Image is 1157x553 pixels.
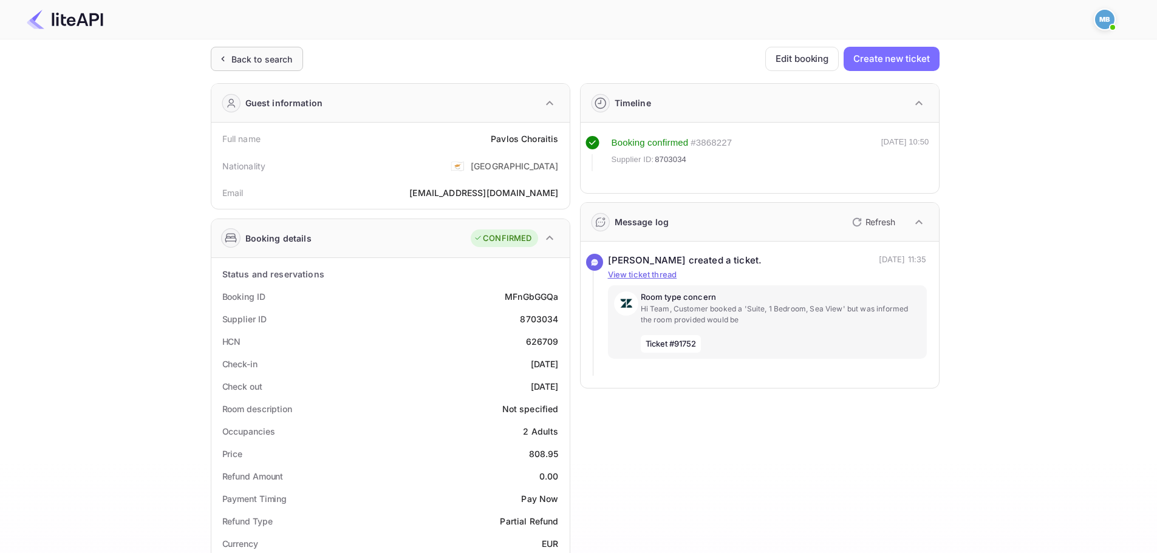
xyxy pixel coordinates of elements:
[765,47,839,71] button: Edit booking
[844,47,939,71] button: Create new ticket
[531,358,559,370] div: [DATE]
[641,304,921,325] p: Hi Team, Customer booked a 'Suite, 1 Bedroom, Sea View' but was informed the room provided would be
[222,380,262,393] div: Check out
[222,290,265,303] div: Booking ID
[539,470,559,483] div: 0.00
[222,425,275,438] div: Occupancies
[222,492,287,505] div: Payment Timing
[245,232,312,245] div: Booking details
[879,254,927,268] p: [DATE] 11:35
[612,154,654,166] span: Supplier ID:
[614,291,638,316] img: AwvSTEc2VUhQAAAAAElFTkSuQmCC
[222,402,292,415] div: Room description
[491,132,558,145] div: Pavlos Choraitis
[222,160,266,172] div: Nationality
[222,470,284,483] div: Refund Amount
[222,335,241,348] div: HCN
[881,136,929,171] div: [DATE] 10:50
[231,53,293,66] div: Back to search
[520,313,558,325] div: 8703034
[523,425,558,438] div: 2 Adults
[222,358,258,370] div: Check-in
[27,10,103,29] img: LiteAPI Logo
[641,335,701,353] span: Ticket #91752
[608,254,762,268] div: [PERSON_NAME] created a ticket.
[222,313,267,325] div: Supplier ID
[222,537,258,550] div: Currency
[471,160,559,172] div: [GEOGRAPHIC_DATA]
[526,335,559,348] div: 626709
[474,232,531,245] div: CONFIRMED
[451,155,465,177] span: United States
[1095,10,1114,29] img: Mohcine Belkhir
[612,136,689,150] div: Booking confirmed
[655,154,686,166] span: 8703034
[500,515,558,528] div: Partial Refund
[529,447,559,460] div: 808.95
[245,97,323,109] div: Guest information
[865,215,895,228] p: Refresh
[542,537,558,550] div: EUR
[615,215,669,228] div: Message log
[222,447,243,460] div: Price
[222,515,273,528] div: Refund Type
[505,290,558,303] div: MFnGbGGQa
[222,268,324,280] div: Status and reservations
[521,492,558,505] div: Pay Now
[608,269,927,281] p: View ticket thread
[409,186,558,199] div: [EMAIL_ADDRESS][DOMAIN_NAME]
[691,136,732,150] div: # 3868227
[502,402,559,415] div: Not specified
[845,212,900,232] button: Refresh
[531,380,559,393] div: [DATE]
[641,291,921,304] p: Room type concern
[222,132,261,145] div: Full name
[222,186,244,199] div: Email
[615,97,651,109] div: Timeline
